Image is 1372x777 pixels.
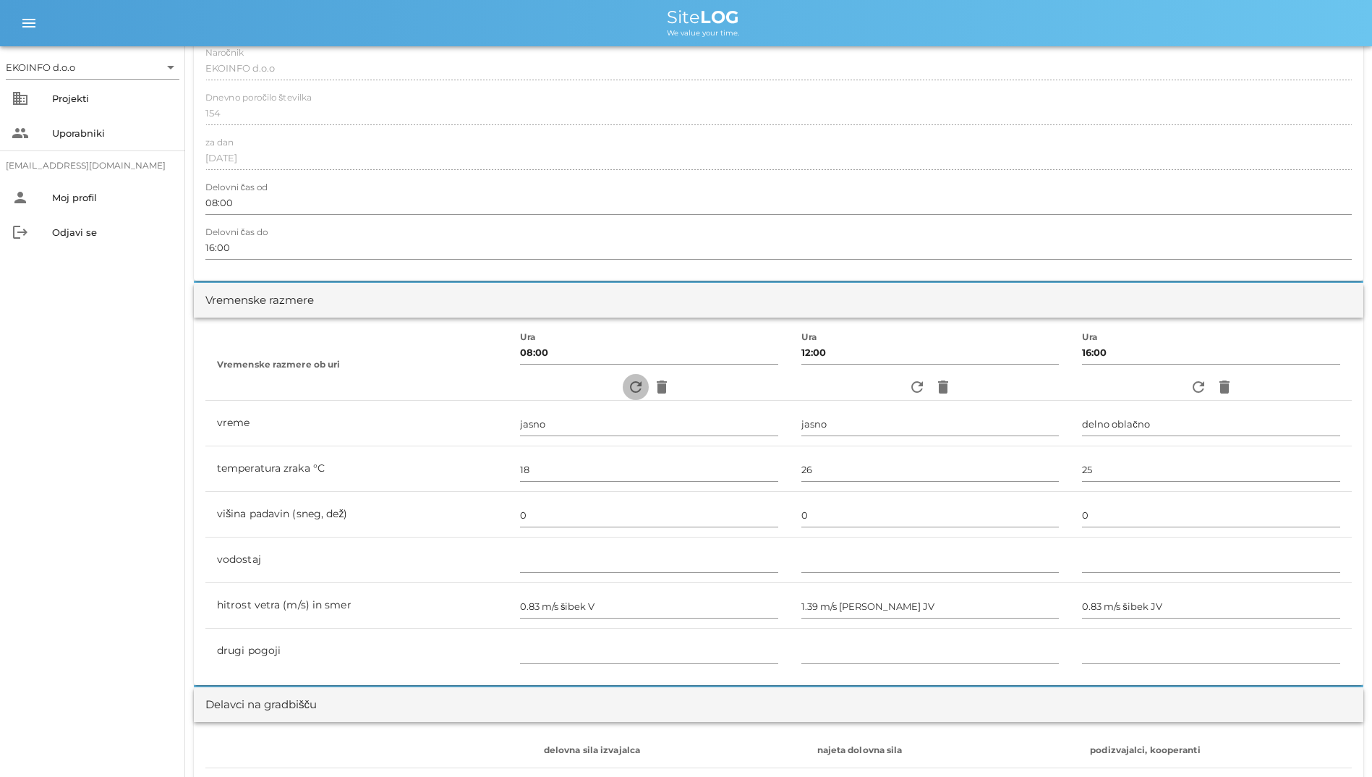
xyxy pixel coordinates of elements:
[667,28,739,38] span: We value your time.
[801,332,817,343] label: Ura
[205,227,268,238] label: Delovni čas do
[520,332,536,343] label: Ura
[205,329,508,401] th: Vremenske razmere ob uri
[700,7,739,27] b: LOG
[52,127,174,139] div: Uporabniki
[162,59,179,76] i: arrow_drop_down
[205,446,508,492] td: temperatura zraka °C
[12,224,29,241] i: logout
[205,401,508,446] td: vreme
[12,90,29,107] i: business
[20,14,38,32] i: menu
[12,189,29,206] i: person
[532,734,806,768] th: delovna sila izvajalca
[627,378,644,396] i: refresh
[667,7,739,27] span: Site
[6,61,75,74] div: EKOINFO d.o.o
[52,192,174,203] div: Moj profil
[205,137,234,148] label: za dan
[653,378,670,396] i: delete
[934,378,952,396] i: delete
[52,93,174,104] div: Projekti
[1078,734,1352,768] th: podizvajalci, kooperanti
[908,378,926,396] i: refresh
[52,226,174,238] div: Odjavi se
[205,292,314,309] div: Vremenske razmere
[205,538,508,583] td: vodostaj
[205,492,508,538] td: višina padavin (sneg, dež)
[205,629,508,674] td: drugi pogoji
[1300,708,1372,777] div: Pripomoček za klepet
[6,56,179,79] div: EKOINFO d.o.o
[205,583,508,629] td: hitrost vetra (m/s) in smer
[1300,708,1372,777] iframe: Chat Widget
[205,93,312,103] label: Dnevno poročilo številka
[205,182,268,193] label: Delovni čas od
[1216,378,1233,396] i: delete
[205,48,244,59] label: Naročnik
[1190,378,1207,396] i: refresh
[12,124,29,142] i: people
[205,697,317,713] div: Delavci na gradbišču
[806,734,1079,768] th: najeta dolovna sila
[1082,332,1098,343] label: Ura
